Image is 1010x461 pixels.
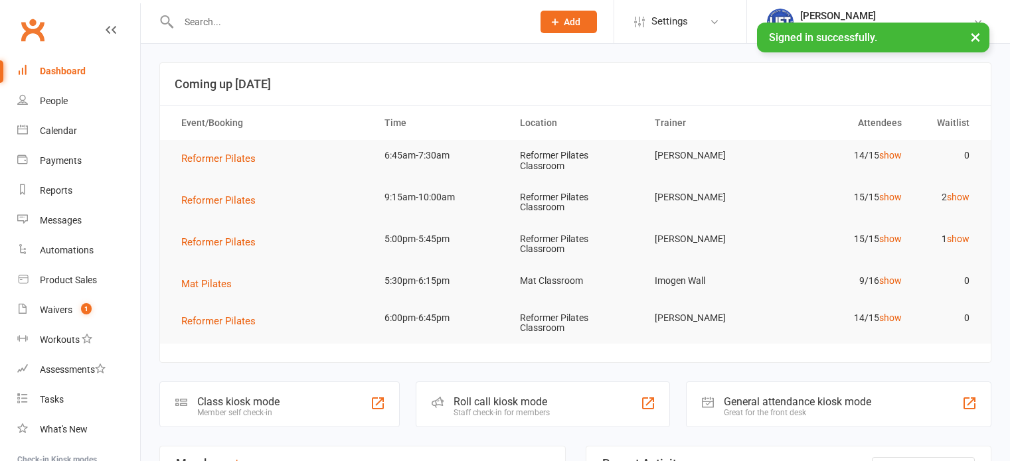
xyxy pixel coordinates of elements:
[181,315,256,327] span: Reformer Pilates
[181,151,265,166] button: Reformer Pilates
[508,302,643,344] td: Reformer Pilates Classroom
[778,265,914,296] td: 9/16
[181,234,265,250] button: Reformer Pilates
[17,385,140,415] a: Tasks
[181,153,256,165] span: Reformer Pilates
[373,106,508,140] th: Time
[181,313,265,329] button: Reformer Pilates
[175,78,976,91] h3: Coming up [DATE]
[778,182,914,213] td: 15/15
[643,224,778,255] td: [PERSON_NAME]
[181,194,256,206] span: Reformer Pilates
[17,176,140,206] a: Reports
[643,140,778,171] td: [PERSON_NAME]
[169,106,373,140] th: Event/Booking
[17,206,140,235] a: Messages
[40,215,82,226] div: Messages
[17,235,140,265] a: Automations
[17,146,140,176] a: Payments
[564,17,580,27] span: Add
[724,408,871,417] div: Great for the front desk
[181,192,265,208] button: Reformer Pilates
[879,275,902,286] a: show
[81,303,92,314] span: 1
[508,182,643,224] td: Reformer Pilates Classroom
[373,302,508,334] td: 6:00pm-6:45pm
[778,224,914,255] td: 15/15
[40,125,77,136] div: Calendar
[643,106,778,140] th: Trainer
[508,106,643,140] th: Location
[651,7,688,36] span: Settings
[17,56,140,86] a: Dashboard
[40,155,82,166] div: Payments
[17,295,140,325] a: Waivers 1
[947,233,969,244] a: show
[197,408,280,417] div: Member self check-in
[197,395,280,408] div: Class kiosk mode
[508,140,643,182] td: Reformer Pilates Classroom
[454,408,550,417] div: Staff check-in for members
[914,302,981,334] td: 0
[778,302,914,334] td: 14/15
[40,275,97,285] div: Product Sales
[17,86,140,116] a: People
[914,182,981,213] td: 2
[373,224,508,255] td: 5:00pm-5:45pm
[508,265,643,296] td: Mat Classroom
[40,424,88,434] div: What's New
[373,182,508,213] td: 9:15am-10:00am
[40,185,72,196] div: Reports
[643,182,778,213] td: [PERSON_NAME]
[914,140,981,171] td: 0
[800,10,973,22] div: [PERSON_NAME]
[181,276,241,292] button: Mat Pilates
[40,66,86,76] div: Dashboard
[40,394,64,405] div: Tasks
[643,265,778,296] td: Imogen Wall
[778,140,914,171] td: 14/15
[769,31,877,44] span: Signed in successfully.
[17,415,140,444] a: What's New
[17,265,140,295] a: Product Sales
[40,334,80,345] div: Workouts
[879,150,902,161] a: show
[879,192,902,202] a: show
[643,302,778,334] td: [PERSON_NAME]
[879,233,902,244] a: show
[175,13,523,31] input: Search...
[373,140,508,171] td: 6:45am-7:30am
[40,304,72,315] div: Waivers
[879,312,902,323] a: show
[454,395,550,408] div: Roll call kiosk mode
[508,224,643,265] td: Reformer Pilates Classroom
[541,11,597,33] button: Add
[964,23,987,51] button: ×
[40,364,106,375] div: Assessments
[40,245,94,255] div: Automations
[800,22,973,34] div: Launceston Institute Of Fitness & Training
[40,96,68,106] div: People
[914,265,981,296] td: 0
[778,106,914,140] th: Attendees
[373,265,508,296] td: 5:30pm-6:15pm
[724,395,871,408] div: General attendance kiosk mode
[914,224,981,255] td: 1
[17,325,140,355] a: Workouts
[767,9,794,35] img: thumb_image1711312309.png
[181,278,232,290] span: Mat Pilates
[914,106,981,140] th: Waitlist
[17,116,140,146] a: Calendar
[181,236,256,248] span: Reformer Pilates
[16,13,49,46] a: Clubworx
[17,355,140,385] a: Assessments
[947,192,969,202] a: show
